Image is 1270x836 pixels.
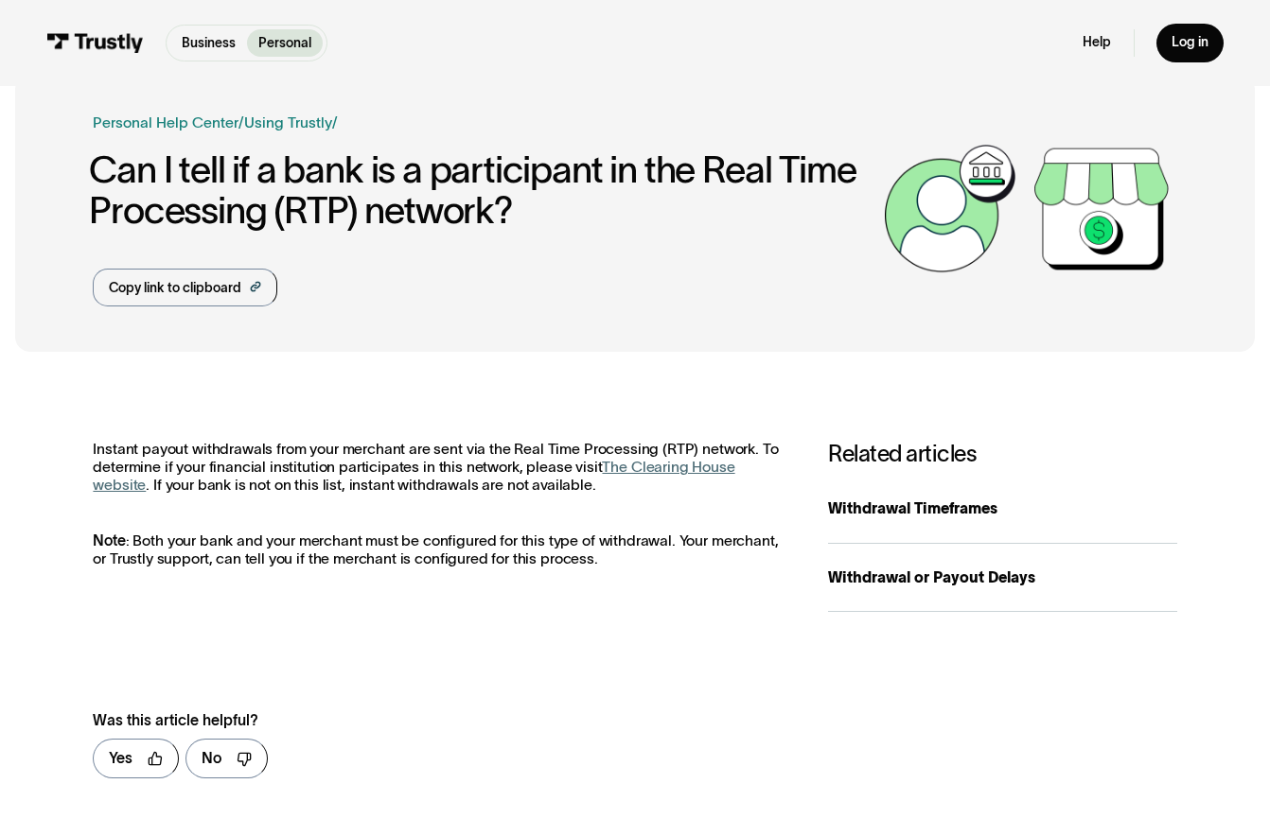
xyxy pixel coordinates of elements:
strong: Note [93,532,125,549]
a: Withdrawal Timeframes [828,476,1177,544]
div: Yes [109,747,132,770]
a: Help [1083,34,1111,51]
div: Withdrawal Timeframes [828,497,1177,520]
p: : Both your bank and your merchant must be configured for this type of withdrawal. Your merchant,... [93,532,790,568]
div: No [202,747,221,770]
h3: Related articles [828,441,1177,467]
div: Was this article helpful? [93,709,750,732]
div: / [238,112,244,134]
a: Log in [1156,24,1224,63]
p: Instant payout withdrawals from your merchant are sent via the Real Time Processing (RTP) network... [93,441,790,495]
a: The Clearing House website [93,459,734,493]
a: No [185,739,267,777]
p: Personal [258,33,311,53]
a: Using Trustly [244,114,332,131]
img: Trustly Logo [46,33,144,54]
a: Copy link to clipboard [93,269,276,306]
a: Personal Help Center [93,112,238,134]
a: Withdrawal or Payout Delays [828,544,1177,612]
div: Withdrawal or Payout Delays [828,566,1177,589]
div: Log in [1172,34,1208,51]
h1: Can I tell if a bank is a participant in the Real Time Processing (RTP) network? [89,149,873,232]
div: / [332,112,338,134]
a: Yes [93,739,178,777]
a: Personal [247,29,323,57]
p: Business [182,33,236,53]
div: Copy link to clipboard [109,278,241,298]
a: Business [170,29,247,57]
